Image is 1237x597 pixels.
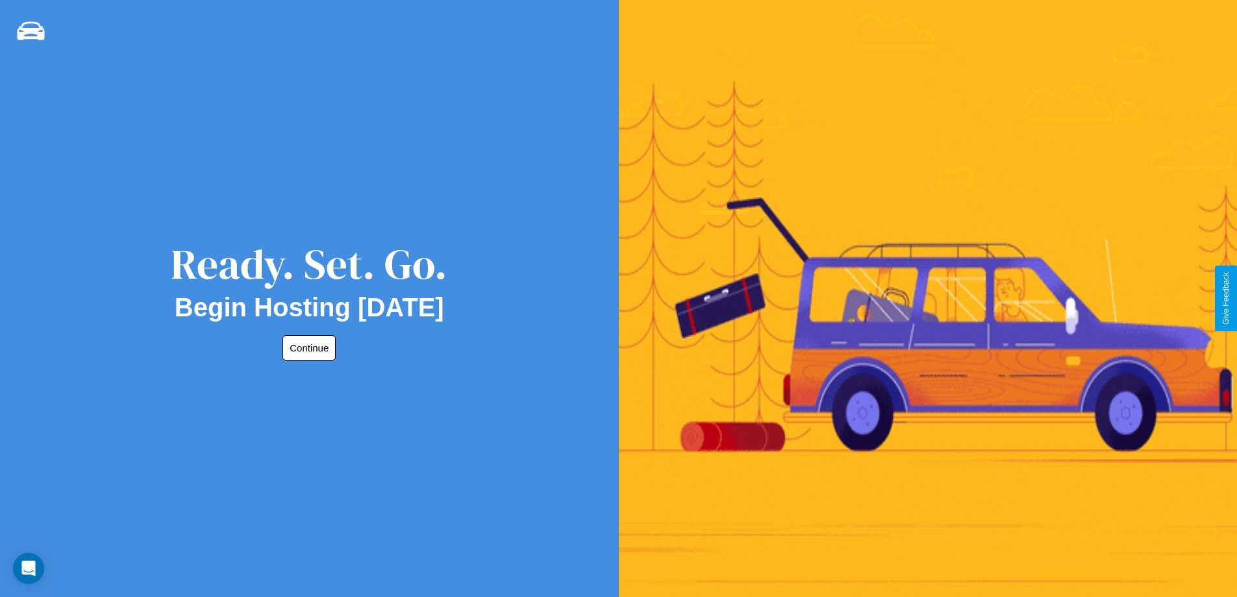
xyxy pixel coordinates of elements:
[175,293,444,322] h2: Begin Hosting [DATE]
[282,335,336,361] button: Continue
[171,235,447,293] div: Ready. Set. Go.
[1221,272,1231,325] div: Give Feedback
[13,553,44,584] div: Open Intercom Messenger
